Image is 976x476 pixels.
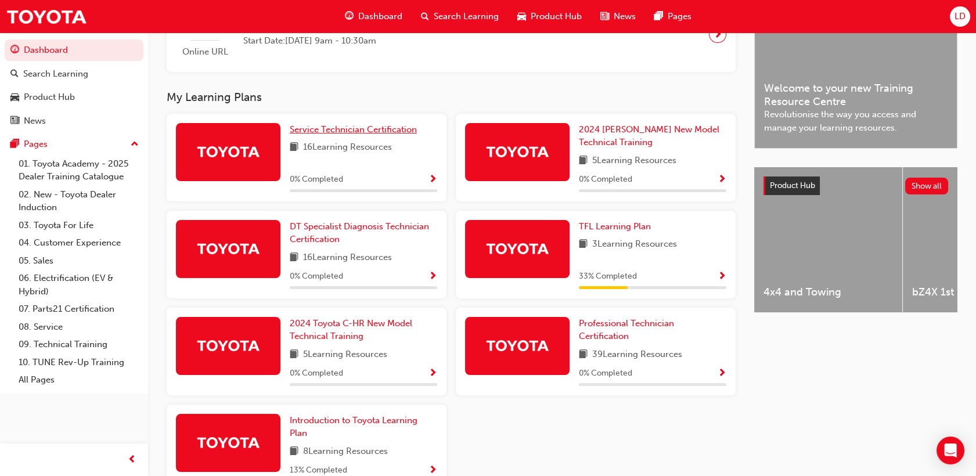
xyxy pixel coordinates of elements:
span: Product Hub [770,181,815,190]
div: News [24,114,46,128]
a: Dashboard [5,39,143,61]
img: Trak [485,335,549,355]
span: News [614,10,636,23]
button: Pages [5,134,143,155]
button: LD [950,6,970,27]
span: Product Hub [531,10,582,23]
h3: My Learning Plans [167,91,736,104]
a: 06. Electrification (EV & Hybrid) [14,269,143,300]
span: car-icon [10,92,19,103]
span: LD [955,10,966,23]
img: Trak [485,238,549,258]
span: pages-icon [10,139,19,150]
a: search-iconSearch Learning [412,5,508,28]
span: book-icon [290,251,298,265]
button: Show Progress [428,172,437,187]
span: 0 % Completed [579,367,632,380]
a: TFL Learning Plan [579,220,656,233]
span: Professional Technician Certification [579,318,674,342]
button: Show Progress [428,269,437,284]
span: 2024 Toyota C-HR New Model Technical Training [290,318,412,342]
span: Search Learning [434,10,499,23]
div: Open Intercom Messenger [937,437,964,464]
span: search-icon [421,9,429,24]
a: 2024 Toyota C-HR New Model Technical Training [290,317,437,343]
span: book-icon [579,154,588,168]
span: Start Date: [DATE] 9am - 10:30am [243,34,422,48]
button: Show Progress [718,366,726,381]
span: Show Progress [428,272,437,282]
a: 04. Customer Experience [14,234,143,252]
div: Pages [24,138,48,151]
button: Show all [905,178,949,194]
a: 4x4 and Towing [754,167,902,312]
span: DT Specialist Diagnosis Technician Certification [290,221,429,245]
a: pages-iconPages [645,5,701,28]
span: news-icon [600,9,609,24]
button: Show Progress [718,172,726,187]
a: car-iconProduct Hub [508,5,591,28]
span: 0 % Completed [290,367,343,380]
span: guage-icon [10,45,19,56]
span: book-icon [579,237,588,252]
a: Product Hub [5,86,143,108]
span: Show Progress [718,369,726,379]
button: Show Progress [718,269,726,284]
a: 2024 [PERSON_NAME] New Model Technical Training [579,123,726,149]
a: Introduction to Toyota Learning Plan [290,414,437,440]
span: car-icon [517,9,526,24]
div: Product Hub [24,91,75,104]
a: Professional Technician Certification [579,317,726,343]
button: DashboardSearch LearningProduct HubNews [5,37,143,134]
span: 16 Learning Resources [303,251,392,265]
span: Revolutionise the way you access and manage your learning resources. [764,108,948,134]
a: 05. Sales [14,252,143,270]
span: Show Progress [718,175,726,185]
a: Service Technician Certification [290,123,422,136]
span: 3 Learning Resources [592,237,677,252]
span: book-icon [290,445,298,459]
a: DT Specialist Diagnosis Technician Certification [290,220,437,246]
span: Show Progress [428,175,437,185]
button: Show Progress [428,366,437,381]
span: Dashboard [358,10,402,23]
span: pages-icon [654,9,663,24]
span: next-icon [714,26,722,42]
span: book-icon [579,348,588,362]
span: guage-icon [345,9,354,24]
span: search-icon [10,69,19,80]
span: 16 Learning Resources [303,140,392,155]
div: Search Learning [23,67,88,81]
span: 0 % Completed [579,173,632,186]
span: 5 Learning Resources [592,154,676,168]
span: Show Progress [428,466,437,476]
img: Trak [196,335,260,355]
img: Trak [196,141,260,161]
a: News [5,110,143,132]
span: Service Technician Certification [290,124,417,135]
span: 33 % Completed [579,270,637,283]
span: 0 % Completed [290,270,343,283]
a: 07. Parts21 Certification [14,300,143,318]
span: Show Progress [428,369,437,379]
span: 2024 [PERSON_NAME] New Model Technical Training [579,124,719,148]
span: book-icon [290,348,298,362]
span: Pages [668,10,692,23]
a: 08. Service [14,318,143,336]
span: 8 Learning Resources [303,445,388,459]
span: 4x4 and Towing [763,286,893,299]
a: 02. New - Toyota Dealer Induction [14,186,143,217]
span: book-icon [290,140,298,155]
img: Trak [485,141,549,161]
span: Introduction to Toyota Learning Plan [290,415,417,439]
span: Show Progress [718,272,726,282]
a: Search Learning [5,63,143,85]
a: All Pages [14,371,143,389]
span: TFL Learning Plan [579,221,651,232]
img: Trak [6,3,87,30]
span: 39 Learning Resources [592,348,682,362]
a: news-iconNews [591,5,645,28]
a: 03. Toyota For Life [14,217,143,235]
